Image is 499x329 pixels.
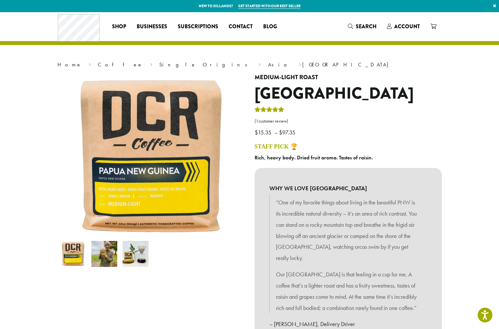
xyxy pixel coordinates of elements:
[229,23,253,31] span: Contact
[255,74,442,81] h4: Medium-Light Roast
[255,118,442,125] a: (1customer review)
[159,61,252,68] a: Single Origins
[57,61,82,68] a: Home
[98,61,143,68] a: Coffee
[255,154,373,161] b: Rich, heavy body. Dried fruit aroma. Tastes of raisin.
[255,84,442,103] h1: [GEOGRAPHIC_DATA]
[123,241,148,267] img: Papua New Guinea - Image 3
[60,241,86,267] img: Papua New Guinea
[279,129,297,136] bdi: 97.35
[268,61,292,68] a: Asia
[112,23,126,31] span: Shop
[394,23,420,30] span: Account
[263,23,277,31] span: Blog
[276,197,420,264] p: “One of my favorite things about living in the beautiful PNW is its incredible natural diversity ...
[255,129,258,136] span: $
[137,23,167,31] span: Businesses
[57,61,442,69] nav: Breadcrumb
[107,21,131,32] a: Shop
[274,129,278,136] span: –
[356,23,376,30] span: Search
[238,3,301,9] a: Get started with our best seller
[255,106,284,116] div: Rated 5.00 out of 5
[91,241,117,267] img: Papua New Guinea - Image 2
[276,269,420,313] p: Our [GEOGRAPHIC_DATA] is that feeling in a cup for me. A coffee that’s a lighter roast and has a ...
[256,118,259,124] span: 1
[269,183,427,194] b: WHY WE LOVE [GEOGRAPHIC_DATA]
[178,23,218,31] span: Subscriptions
[259,59,261,69] span: ›
[343,21,382,32] a: Search
[255,143,298,150] a: STAFF PICK 🏆
[299,59,301,69] span: ›
[150,59,152,69] span: ›
[89,59,91,69] span: ›
[279,129,282,136] span: $
[255,129,273,136] bdi: 15.35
